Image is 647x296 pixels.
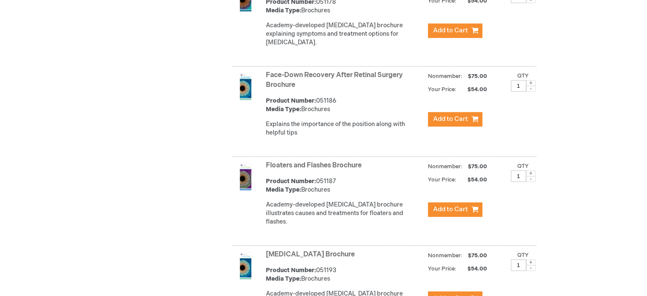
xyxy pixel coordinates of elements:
[266,21,424,47] div: Academy-developed [MEDICAL_DATA] brochure explaining symptoms and treatment options for [MEDICAL_...
[467,73,488,80] span: $75.00
[266,97,424,114] div: 051186 Brochures
[232,163,259,190] img: Floaters and Flashes Brochure
[428,265,456,272] strong: Your Price:
[433,205,468,213] span: Add to Cart
[232,73,259,100] img: Face-Down Recovery After Retinal Surgery Brochure
[517,252,529,259] label: Qty
[266,120,424,137] div: Explains the importance of the position along with helpful tips
[266,177,424,194] div: 051187 Brochures
[433,115,468,123] span: Add to Cart
[458,265,488,272] span: $54.00
[266,106,301,113] strong: Media Type:
[266,250,355,259] a: [MEDICAL_DATA] Brochure
[428,250,462,261] strong: Nonmember:
[458,176,488,183] span: $54.00
[266,266,424,283] div: 051193 Brochures
[428,71,462,82] strong: Nonmember:
[232,252,259,279] img: Laser Eye Surgery Brochure
[266,71,403,89] a: Face-Down Recovery After Retinal Surgery Brochure
[428,161,462,172] strong: Nonmember:
[511,170,526,182] input: Qty
[266,186,301,193] strong: Media Type:
[433,26,468,34] span: Add to Cart
[467,252,488,259] span: $75.00
[428,86,456,93] strong: Your Price:
[266,97,316,104] strong: Product Number:
[266,7,301,14] strong: Media Type:
[266,267,316,274] strong: Product Number:
[266,275,301,282] strong: Media Type:
[428,202,482,217] button: Add to Cart
[266,178,316,185] strong: Product Number:
[511,259,526,271] input: Qty
[517,72,529,79] label: Qty
[266,201,424,226] div: Academy-developed [MEDICAL_DATA] brochure illustrates causes and treatments for floaters and flas...
[467,163,488,170] span: $75.00
[428,176,456,183] strong: Your Price:
[428,23,482,38] button: Add to Cart
[428,112,482,126] button: Add to Cart
[511,80,526,92] input: Qty
[266,161,362,170] a: Floaters and Flashes Brochure
[517,163,529,170] label: Qty
[458,86,488,93] span: $54.00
